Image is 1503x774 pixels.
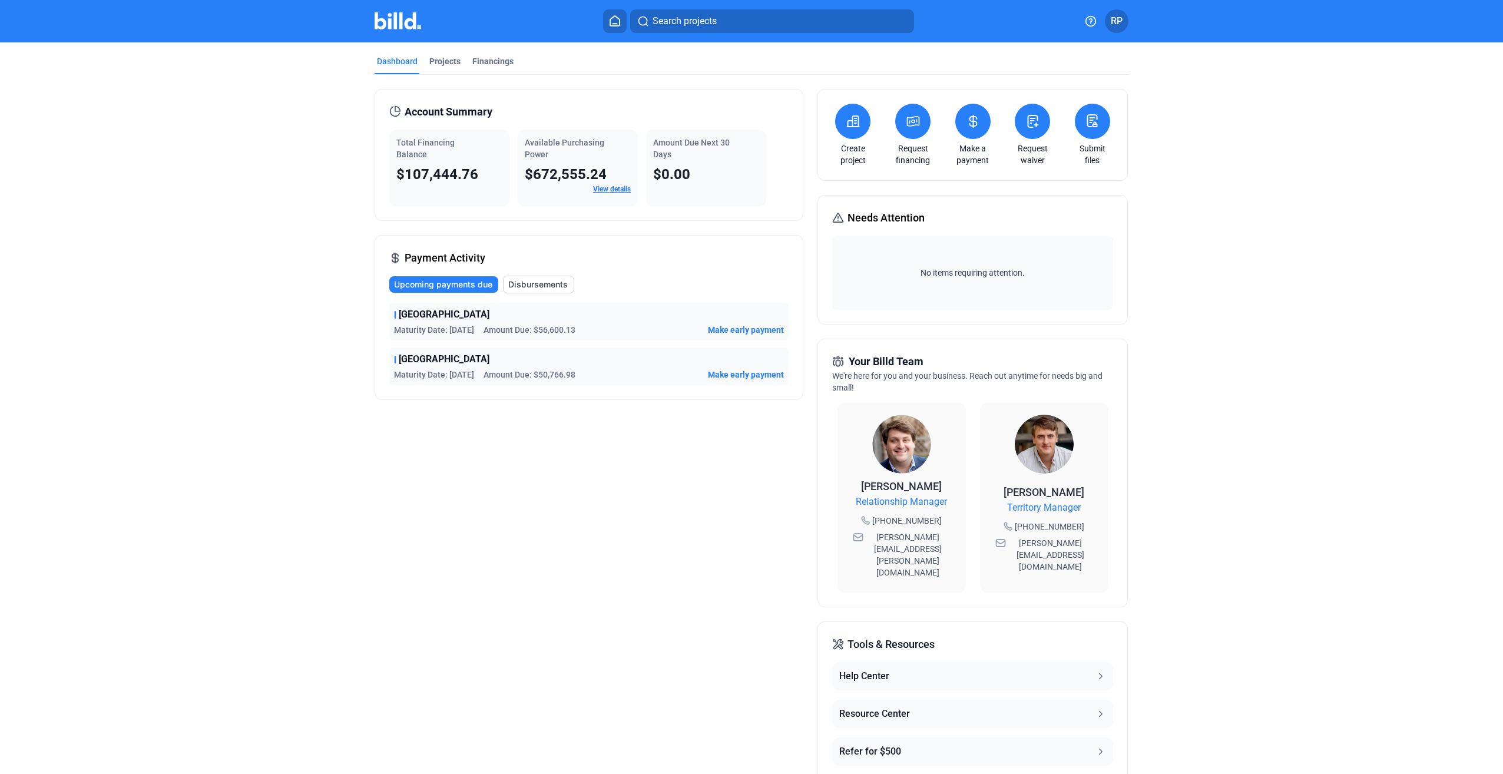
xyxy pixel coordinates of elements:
[525,166,607,183] span: $672,555.24
[708,369,784,381] button: Make early payment
[1007,501,1081,515] span: Territory Manager
[856,495,947,509] span: Relationship Manager
[525,138,604,159] span: Available Purchasing Power
[872,515,942,527] span: [PHONE_NUMBER]
[399,352,489,366] span: [GEOGRAPHIC_DATA]
[653,14,717,28] span: Search projects
[429,55,461,67] div: Projects
[405,104,492,120] span: Account Summary
[484,324,575,336] span: Amount Due: $56,600.13
[1015,521,1084,532] span: [PHONE_NUMBER]
[872,415,931,474] img: Relationship Manager
[892,143,933,166] a: Request financing
[394,369,474,381] span: Maturity Date: [DATE]
[396,138,455,159] span: Total Financing Balance
[503,276,574,293] button: Disbursements
[593,185,631,193] a: View details
[839,669,889,683] div: Help Center
[832,737,1113,766] button: Refer for $500
[1015,415,1074,474] img: Territory Manager
[708,324,784,336] button: Make early payment
[472,55,514,67] div: Financings
[839,745,901,759] div: Refer for $500
[837,267,1108,279] span: No items requiring attention.
[832,700,1113,728] button: Resource Center
[832,371,1103,392] span: We're here for you and your business. Reach out anytime for needs big and small!
[375,12,421,29] img: Billd Company Logo
[832,143,873,166] a: Create project
[849,353,923,370] span: Your Billd Team
[839,707,910,721] div: Resource Center
[1008,537,1093,573] span: [PERSON_NAME][EMAIL_ADDRESS][DOMAIN_NAME]
[1072,143,1113,166] a: Submit files
[377,55,418,67] div: Dashboard
[653,138,730,159] span: Amount Due Next 30 Days
[861,480,942,492] span: [PERSON_NAME]
[866,531,951,578] span: [PERSON_NAME][EMAIL_ADDRESS][PERSON_NAME][DOMAIN_NAME]
[484,369,575,381] span: Amount Due: $50,766.98
[508,279,568,290] span: Disbursements
[847,636,935,653] span: Tools & Resources
[1111,14,1123,28] span: RP
[394,279,492,290] span: Upcoming payments due
[405,250,485,266] span: Payment Activity
[1105,9,1128,33] button: RP
[832,662,1113,690] button: Help Center
[630,9,914,33] button: Search projects
[399,307,489,322] span: [GEOGRAPHIC_DATA]
[653,166,690,183] span: $0.00
[952,143,994,166] a: Make a payment
[394,324,474,336] span: Maturity Date: [DATE]
[1012,143,1053,166] a: Request waiver
[1004,486,1084,498] span: [PERSON_NAME]
[847,210,925,226] span: Needs Attention
[389,276,498,293] button: Upcoming payments due
[396,166,478,183] span: $107,444.76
